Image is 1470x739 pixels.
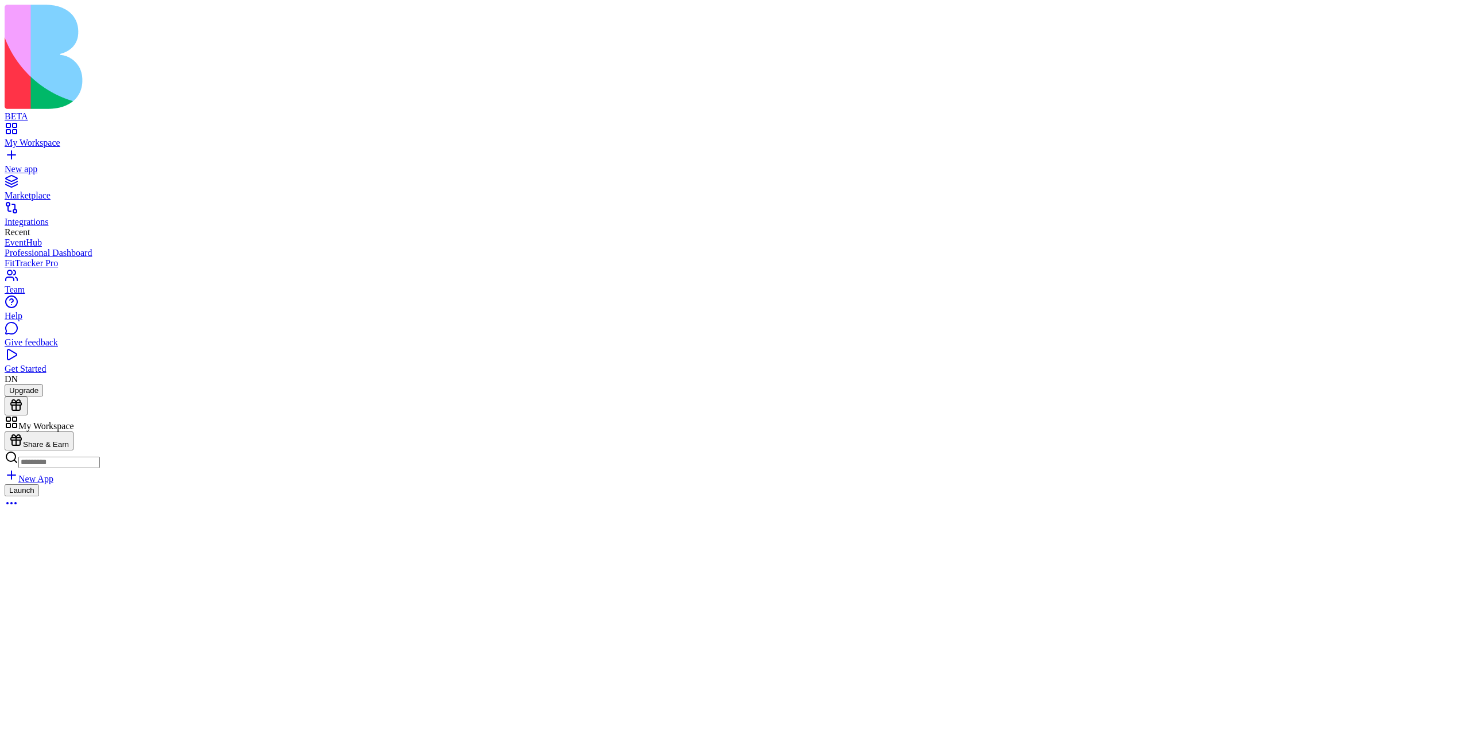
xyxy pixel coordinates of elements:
[5,227,30,237] span: Recent
[5,164,1465,174] div: New app
[5,101,1465,122] a: BETA
[5,138,1465,148] div: My Workspace
[5,190,1465,201] div: Marketplace
[5,484,39,496] button: Launch
[18,421,74,431] span: My Workspace
[23,440,69,449] span: Share & Earn
[5,154,1465,174] a: New app
[5,127,1465,148] a: My Workspace
[5,285,1465,295] div: Team
[5,385,43,395] a: Upgrade
[5,374,18,384] span: DN
[5,180,1465,201] a: Marketplace
[5,364,1465,374] div: Get Started
[5,258,1465,269] a: FitTracker Pro
[5,474,53,484] a: New App
[5,353,1465,374] a: Get Started
[5,337,1465,348] div: Give feedback
[5,311,1465,321] div: Help
[5,431,73,450] button: Share & Earn
[5,274,1465,295] a: Team
[5,384,43,396] button: Upgrade
[5,238,1465,248] a: EventHub
[5,217,1465,227] div: Integrations
[5,111,1465,122] div: BETA
[5,207,1465,227] a: Integrations
[5,5,466,109] img: logo
[5,248,1465,258] a: Professional Dashboard
[5,327,1465,348] a: Give feedback
[5,301,1465,321] a: Help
